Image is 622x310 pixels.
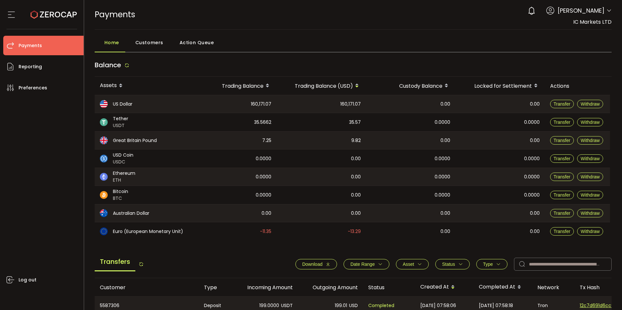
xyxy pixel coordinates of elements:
[180,36,214,49] span: Action Queue
[554,192,571,198] span: Transfer
[262,210,271,217] span: 0.00
[351,173,361,181] span: 0.00
[577,209,603,217] button: Withdraw
[577,136,603,145] button: Withdraw
[554,229,571,234] span: Transfer
[233,284,298,291] div: Incoming Amount
[530,137,540,144] span: 0.00
[351,137,361,144] span: 9.82
[581,211,600,216] span: Withdraw
[19,62,42,71] span: Reporting
[251,100,271,108] span: 160,171.07
[532,284,575,291] div: Network
[95,284,199,291] div: Customer
[349,302,358,309] span: USD
[100,209,108,217] img: aud_portfolio.svg
[254,119,271,126] span: 35.5662
[348,228,361,235] span: -13.29
[554,138,571,143] span: Transfer
[530,210,540,217] span: 0.00
[550,118,574,126] button: Transfer
[550,136,574,145] button: Transfer
[550,227,574,236] button: Transfer
[440,137,450,144] span: 0.00
[420,302,456,309] span: [DATE] 07:58:06
[435,191,450,199] span: 0.0000
[440,228,450,235] span: 0.00
[554,156,571,161] span: Transfer
[455,80,545,91] div: Locked for Settlement
[113,115,128,122] span: Tether
[550,209,574,217] button: Transfer
[435,173,450,181] span: 0.0000
[335,302,347,309] span: 199.01
[95,80,196,91] div: Assets
[100,155,108,162] img: usdc_portfolio.svg
[581,192,600,198] span: Withdraw
[100,118,108,126] img: usdt_portfolio.svg
[524,191,540,199] span: 0.0000
[577,154,603,163] button: Withdraw
[196,80,277,91] div: Trading Balance
[368,302,394,309] span: Completed
[260,228,271,235] span: -11.35
[100,100,108,108] img: usd_portfolio.svg
[577,100,603,108] button: Withdraw
[442,262,455,267] span: Status
[262,137,271,144] span: 7.25
[95,60,121,70] span: Balance
[19,41,42,50] span: Payments
[530,228,540,235] span: 0.00
[483,262,493,267] span: Type
[113,188,128,195] span: Bitcoin
[524,173,540,181] span: 0.0000
[550,173,574,181] button: Transfer
[363,284,415,291] div: Status
[295,259,337,269] button: Download
[415,282,474,293] div: Created At
[113,122,128,129] span: USDT
[479,302,513,309] span: [DATE] 07:58:18
[95,253,135,271] span: Transfers
[550,191,574,199] button: Transfer
[19,275,36,285] span: Log out
[351,191,361,199] span: 0.00
[113,195,128,202] span: BTC
[100,191,108,199] img: btc_portfolio.svg
[589,279,622,310] iframe: Chat Widget
[350,262,375,267] span: Date Range
[349,119,361,126] span: 35.57
[581,101,600,107] span: Withdraw
[440,100,450,108] span: 0.00
[113,170,135,177] span: Ethereum
[581,120,600,125] span: Withdraw
[100,136,108,144] img: gbp_portfolio.svg
[351,155,361,162] span: 0.00
[524,119,540,126] span: 0.0000
[256,191,271,199] span: 0.0000
[113,210,149,217] span: Australian Dollar
[281,302,293,309] span: USDT
[577,173,603,181] button: Withdraw
[302,262,322,267] span: Download
[396,259,429,269] button: Asset
[135,36,163,49] span: Customers
[577,191,603,199] button: Withdraw
[100,227,108,235] img: eur_portfolio.svg
[545,82,610,90] div: Actions
[577,227,603,236] button: Withdraw
[113,101,132,108] span: US Dollar
[366,80,455,91] div: Custody Balance
[259,302,279,309] span: 199.0000
[298,284,363,291] div: Outgoing Amount
[199,284,233,291] div: Type
[256,173,271,181] span: 0.0000
[577,118,603,126] button: Withdraw
[435,155,450,162] span: 0.0000
[19,83,47,93] span: Preferences
[100,173,108,181] img: eth_portfolio.svg
[403,262,414,267] span: Asset
[558,6,604,15] span: [PERSON_NAME]
[256,155,271,162] span: 0.0000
